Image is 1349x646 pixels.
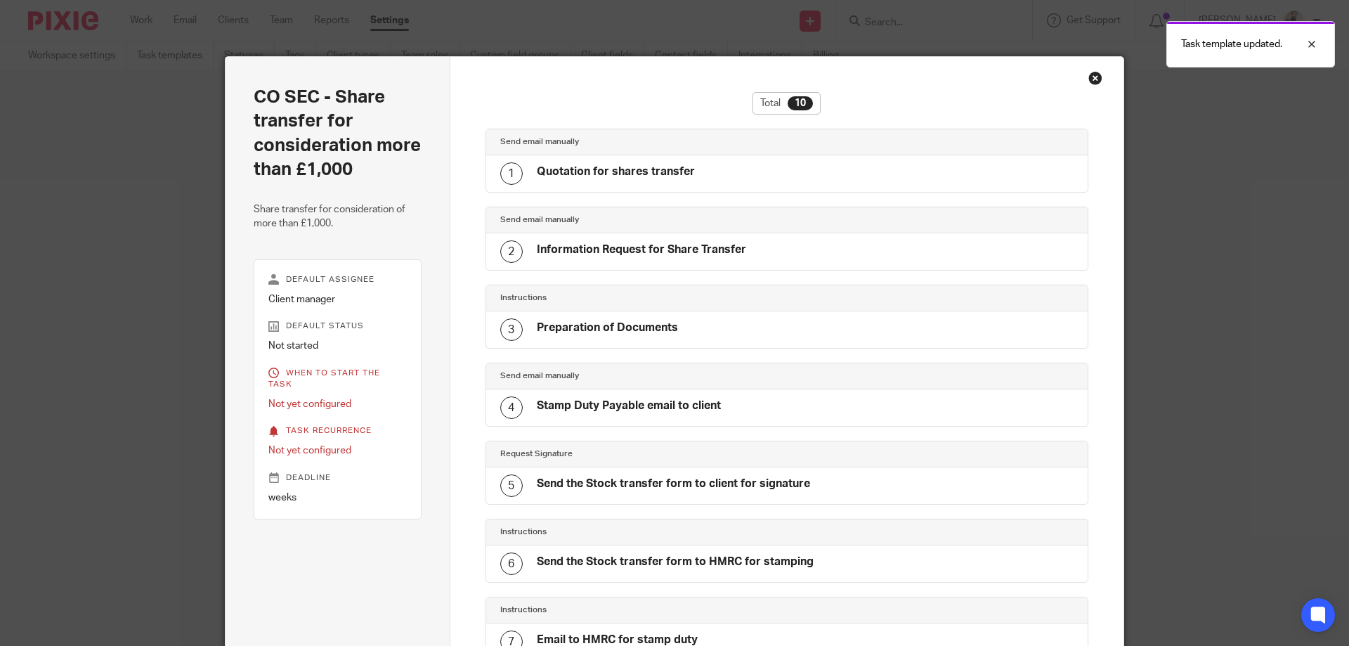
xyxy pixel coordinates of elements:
[500,396,523,419] div: 4
[500,605,787,616] h4: Instructions
[500,553,523,575] div: 6
[537,399,721,413] h4: Stamp Duty Payable email to client
[537,555,814,569] h4: Send the Stock transfer form to HMRC for stamping
[500,214,787,226] h4: Send email manually
[254,85,422,181] h2: CO SEC - Share transfer for consideration more than £1,000
[500,448,787,460] h4: Request Signature
[788,96,813,110] div: 10
[537,243,746,257] h4: Information Request for Share Transfer
[500,162,523,185] div: 1
[537,321,678,335] h4: Preparation of Documents
[500,292,787,304] h4: Instructions
[268,397,407,411] p: Not yet configured
[268,444,407,458] p: Not yet configured
[537,164,695,179] h4: Quotation for shares transfer
[1181,37,1282,51] p: Task template updated.
[268,321,407,332] p: Default status
[500,318,523,341] div: 3
[500,136,787,148] h4: Send email manually
[500,527,787,538] h4: Instructions
[268,368,407,390] p: When to start the task
[500,370,787,382] h4: Send email manually
[268,472,407,484] p: Deadline
[537,477,810,491] h4: Send the Stock transfer form to client for signature
[268,274,407,285] p: Default assignee
[500,240,523,263] div: 2
[268,292,407,306] p: Client manager
[500,474,523,497] div: 5
[752,92,821,115] div: Total
[268,425,407,437] p: Task recurrence
[268,491,407,505] p: weeks
[1088,71,1102,85] div: Close this dialog window
[254,202,422,231] p: Share transfer for consideration of more than £1,000.
[268,339,407,353] p: Not started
